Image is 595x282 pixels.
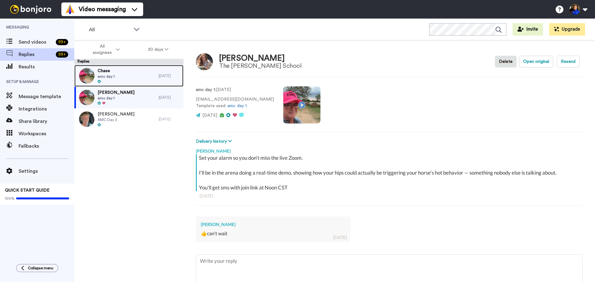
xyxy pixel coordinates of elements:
[196,96,274,109] p: [EMAIL_ADDRESS][DOMAIN_NAME] Template used:
[74,59,183,65] div: Replies
[19,118,74,125] span: Share library
[159,73,180,78] div: [DATE]
[219,54,302,63] div: [PERSON_NAME]
[196,145,583,154] div: [PERSON_NAME]
[557,56,580,67] button: Resend
[79,68,95,84] img: f8f415fe-5b2f-4540-8fc3-f8bc836b0966-thumb.jpg
[65,4,75,14] img: vm-color.svg
[28,266,53,271] span: Collapse menu
[19,105,74,113] span: Integrations
[219,63,302,69] div: The [PERSON_NAME] School
[98,68,115,74] span: Chase
[227,104,247,108] a: amc day 1
[7,5,54,14] img: bj-logo-header-white.svg
[159,117,180,122] div: [DATE]
[200,193,579,199] div: [DATE]
[134,44,183,55] button: 30 days
[98,111,134,117] span: [PERSON_NAME]
[16,264,58,272] button: Collapse menu
[76,41,134,58] button: All assignees
[90,43,115,56] span: All assignees
[89,26,130,33] span: All
[98,96,134,101] span: amc day 1
[201,221,346,228] div: [PERSON_NAME]
[98,117,134,122] span: AMC Day 3
[56,39,68,45] div: 99 +
[98,74,115,79] span: amc day 1
[19,167,74,175] span: Settings
[201,230,346,237] div: 👍can't wait
[79,5,126,14] span: Video messaging
[333,234,347,241] div: [DATE]
[202,113,217,118] span: [DATE]
[19,51,53,58] span: Replies
[199,154,581,191] div: Set your alarm so you don’t miss the live Zoom. I’ll be in the arena doing a real-time demo, show...
[79,111,95,127] img: d98e3ede-bcea-49e8-b94b-f5a687df98b3-thumb.jpg
[74,108,183,130] a: [PERSON_NAME]AMC Day 3[DATE]
[159,95,180,100] div: [DATE]
[98,89,134,96] span: [PERSON_NAME]
[19,130,74,137] span: Workspaces
[74,87,183,108] a: [PERSON_NAME]amc day 1[DATE]
[513,23,543,36] button: Invite
[19,63,74,71] span: Results
[79,90,95,105] img: f8f415fe-5b2f-4540-8fc3-f8bc836b0966-thumb.jpg
[5,188,50,193] span: QUICK START GUIDE
[196,53,213,70] img: Image of Rebecca M Johnson
[196,88,215,92] strong: amc day 1
[19,93,74,100] span: Message template
[74,65,183,87] a: Chaseamc day 1[DATE]
[196,87,274,93] p: : [DATE]
[519,56,553,67] button: Open original
[549,23,585,36] button: Upgrade
[19,142,74,150] span: Fallbacks
[495,56,517,67] button: Delete
[196,138,234,145] button: Delivery history
[19,38,53,46] span: Send videos
[56,51,68,58] div: 99 +
[5,196,15,201] span: 100%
